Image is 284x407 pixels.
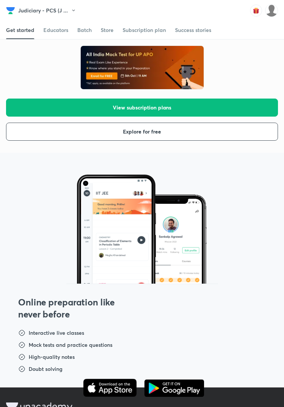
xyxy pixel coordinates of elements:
div: Get started [6,26,34,34]
span: View subscription plans [113,104,171,111]
img: appStore [80,379,140,397]
span: Explore for free [123,128,161,135]
img: playStore [144,379,204,397]
img: avatar [250,5,262,17]
img: Shefali Garg [265,4,278,17]
a: Get started [6,21,34,39]
button: Explore for free [6,123,278,141]
img: dst-points [18,365,26,373]
a: Educators [43,21,68,39]
img: dst-points [18,353,26,361]
h6: Mock tests and practice questions [29,341,112,349]
a: Subscription plan [123,21,166,39]
div: Batch [77,26,92,34]
div: Subscription plan [123,26,166,34]
a: Batch [77,21,92,39]
img: dst-points [18,329,26,337]
h2: Online preparation like never before [18,296,130,320]
button: Judiciary - PCS (J ... [18,5,81,16]
img: phone [77,164,207,284]
button: View subscription plans [6,99,278,117]
img: Company Logo [6,6,15,15]
h6: Doubt solving [29,365,63,373]
a: Success stories [175,21,211,39]
h6: Interactive live classes [29,329,84,337]
div: Educators [43,26,68,34]
h6: High-quality notes [29,353,75,361]
div: Store [101,26,114,34]
img: dst-points [18,341,26,349]
a: Store [101,21,114,39]
div: Success stories [175,26,211,34]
